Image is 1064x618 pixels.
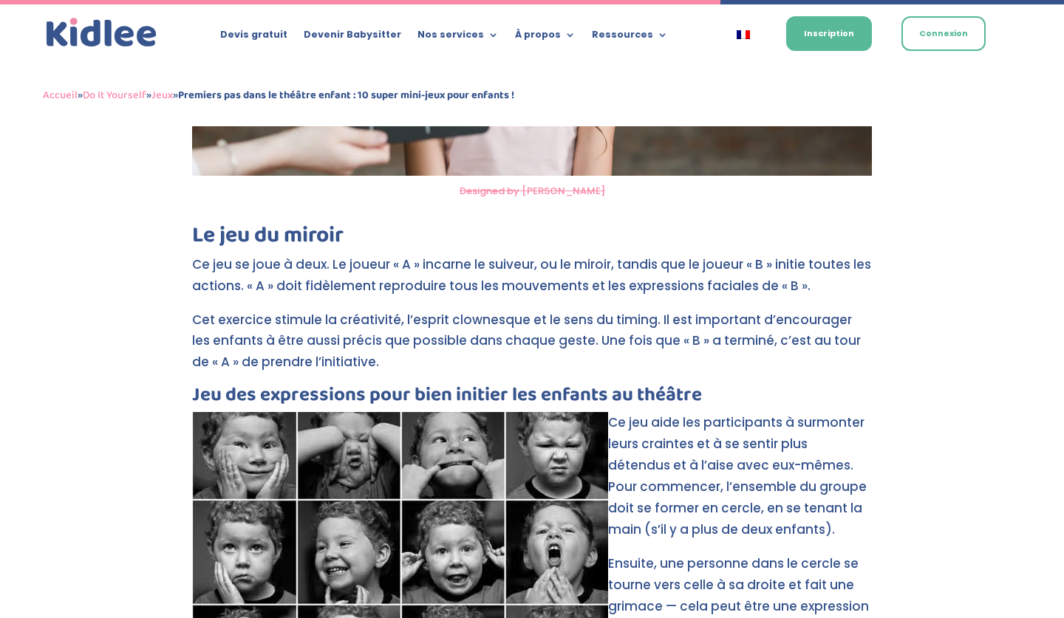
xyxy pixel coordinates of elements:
[220,30,287,46] a: Devis gratuit
[178,86,514,104] strong: Premiers pas dans le théâtre enfant : 10 super mini-jeux pour enfants !
[192,309,872,386] p: Cet exercice stimule la créativité, l’esprit clownesque et le sens du timing. Il est important d’...
[515,30,576,46] a: À propos
[304,30,401,46] a: Devenir Babysitter
[460,184,605,198] a: Designed by [PERSON_NAME]
[43,15,160,51] img: logo_kidlee_bleu
[901,16,986,51] a: Connexion
[151,86,173,104] a: Jeux
[43,86,78,104] a: Accueil
[786,16,872,51] a: Inscription
[192,385,872,412] h3: Jeu des expressions pour bien initier les enfants au théâtre
[737,30,750,39] img: Français
[417,30,499,46] a: Nos services
[83,86,146,104] a: Do It Yourself
[192,224,872,254] h2: Le jeu du miroir
[43,86,514,104] span: » » »
[592,30,668,46] a: Ressources
[43,15,160,51] a: Kidlee Logo
[192,254,872,309] p: Ce jeu se joue à deux. Le joueur « A » incarne le suiveur, ou le miroir, tandis que le joueur « B...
